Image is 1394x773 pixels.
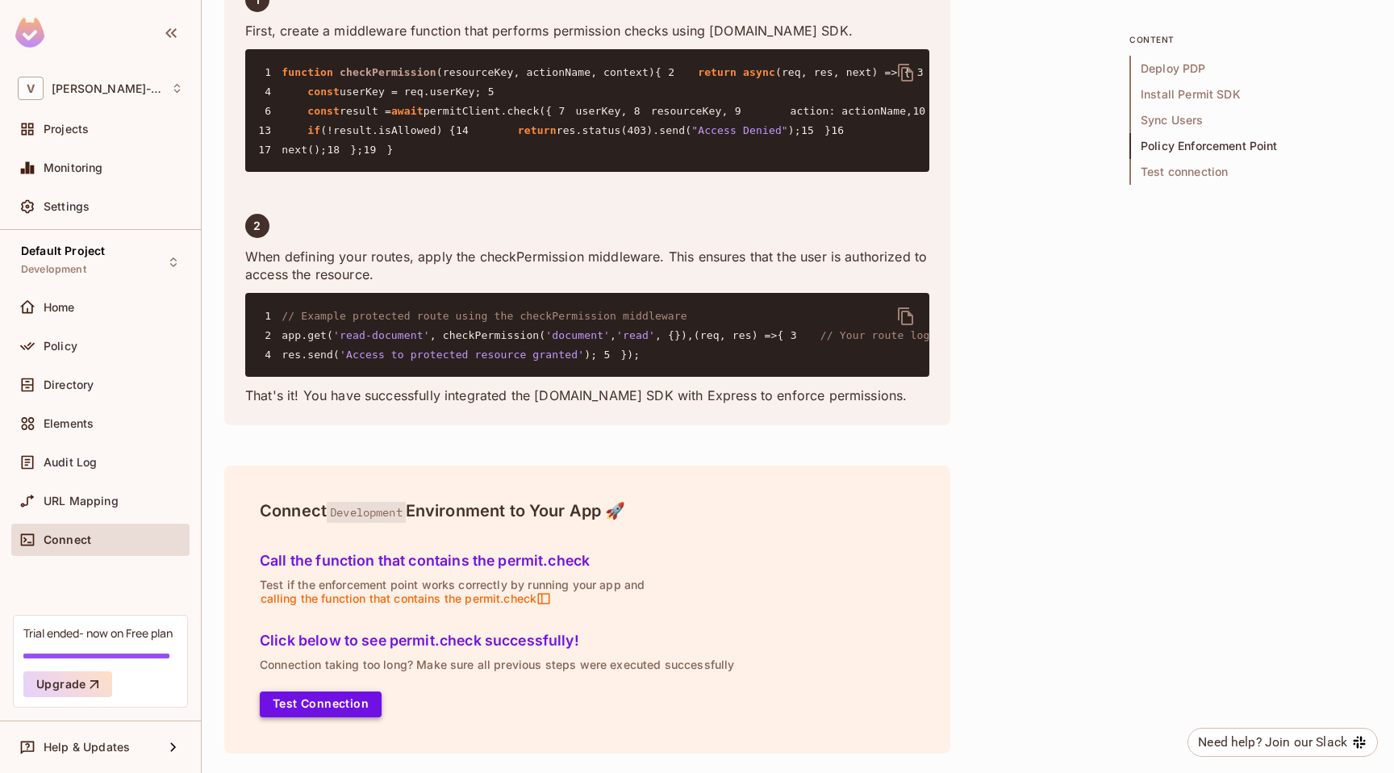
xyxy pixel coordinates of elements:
[518,124,557,136] span: return
[260,591,552,606] span: calling the function that contains the permit.check
[557,124,628,136] span: res.status(
[887,297,925,336] button: delete
[258,65,282,81] span: 1
[44,301,75,314] span: Home
[698,66,737,78] span: return
[801,123,824,139] span: 15
[245,386,929,404] p: That's it! You have successfully integrated the [DOMAIN_NAME] SDK with Express to enforce permiss...
[327,142,350,158] span: 18
[1129,107,1371,133] span: Sync Users
[258,328,282,344] span: 2
[44,533,91,546] span: Connect
[52,82,163,95] span: Workspace: VINCENT-686
[245,22,929,40] p: First, create a middleware function that performs permission checks using [DOMAIN_NAME] SDK.
[363,142,386,158] span: 19
[456,123,479,139] span: 14
[788,124,801,136] span: );
[912,103,936,119] span: 10
[828,105,912,117] span: : actionName,
[327,502,406,523] span: Development
[340,66,436,78] span: checkPermission
[260,633,915,649] h5: Click below to see permit.check successfully!
[482,84,505,100] span: 5
[655,66,662,78] span: {
[597,347,620,363] span: 5
[887,53,925,92] button: delete
[44,417,94,430] span: Elements
[340,105,391,117] span: result =
[649,66,655,78] span: )
[655,329,694,341] span: , {}),
[258,123,282,139] span: 13
[610,329,616,341] span: ,
[258,84,282,100] span: 4
[258,308,282,324] span: 1
[320,124,456,136] span: (!result.isAllowed) {
[831,123,854,139] span: 16
[784,328,808,344] span: 3
[282,349,340,361] span: res.send(
[646,124,691,136] span: ).send(
[307,105,340,117] span: const
[307,124,320,136] span: if
[260,579,915,606] p: Test if the enforcement point works correctly by running your app and
[752,329,778,341] span: ) =>
[333,329,430,341] span: 'read-document'
[245,248,929,283] p: When defining your routes, apply the checkPermission middleware. This ensures that the user is au...
[1129,159,1371,185] span: Test connection
[21,263,86,276] span: Development
[15,18,44,48] img: SReyMgAAAABJRU5ErkJggg==
[424,105,553,117] span: permitClient.check({
[691,124,788,136] span: "Access Denied"
[23,625,173,641] div: Trial ended- now on Free plan
[545,329,610,341] span: 'document'
[44,161,103,174] span: Monitoring
[282,66,333,78] span: function
[282,310,687,322] span: // Example protected route using the checkPermission middleware
[44,456,97,469] span: Audit Log
[1198,733,1347,752] div: Need help? Join our Slack
[340,86,482,98] span: userKey = req.userKey;
[282,329,333,341] span: app.get(
[662,65,685,81] span: 2
[260,692,382,717] button: Test Connection
[21,244,105,257] span: Default Project
[260,553,915,569] h5: Call the function that contains the permit.check
[820,329,975,341] span: // Your route logic here
[258,103,282,119] span: 6
[44,200,90,213] span: Settings
[627,124,646,136] span: 403
[728,103,751,119] span: 9
[1129,81,1371,107] span: Install Permit SDK
[391,105,424,117] span: await
[1129,33,1371,46] p: content
[778,329,784,341] span: {
[1129,133,1371,159] span: Policy Enforcement Point
[743,66,775,78] span: async
[430,329,546,341] span: , checkPermission(
[44,741,130,754] span: Help & Updates
[258,347,282,363] span: 4
[44,123,89,136] span: Projects
[258,142,282,158] span: 17
[253,219,261,232] span: 2
[260,501,915,520] h4: Connect Environment to Your App 🚀
[791,105,829,117] span: action
[584,349,597,361] span: );
[258,310,975,361] code: });
[307,86,340,98] span: const
[44,340,77,353] span: Policy
[18,77,44,100] span: V
[700,329,752,341] span: req, res
[627,103,650,119] span: 8
[775,66,911,78] span: (req, res, next) => {
[436,66,443,78] span: (
[694,329,700,341] span: (
[23,671,112,697] button: Upgrade
[1129,56,1371,81] span: Deploy PDP
[44,378,94,391] span: Directory
[552,103,575,119] span: 7
[616,329,655,341] span: 'read'
[443,66,649,78] span: resourceKey, actionName, context
[260,658,915,671] p: Connection taking too long? Make sure all previous steps were executed successfully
